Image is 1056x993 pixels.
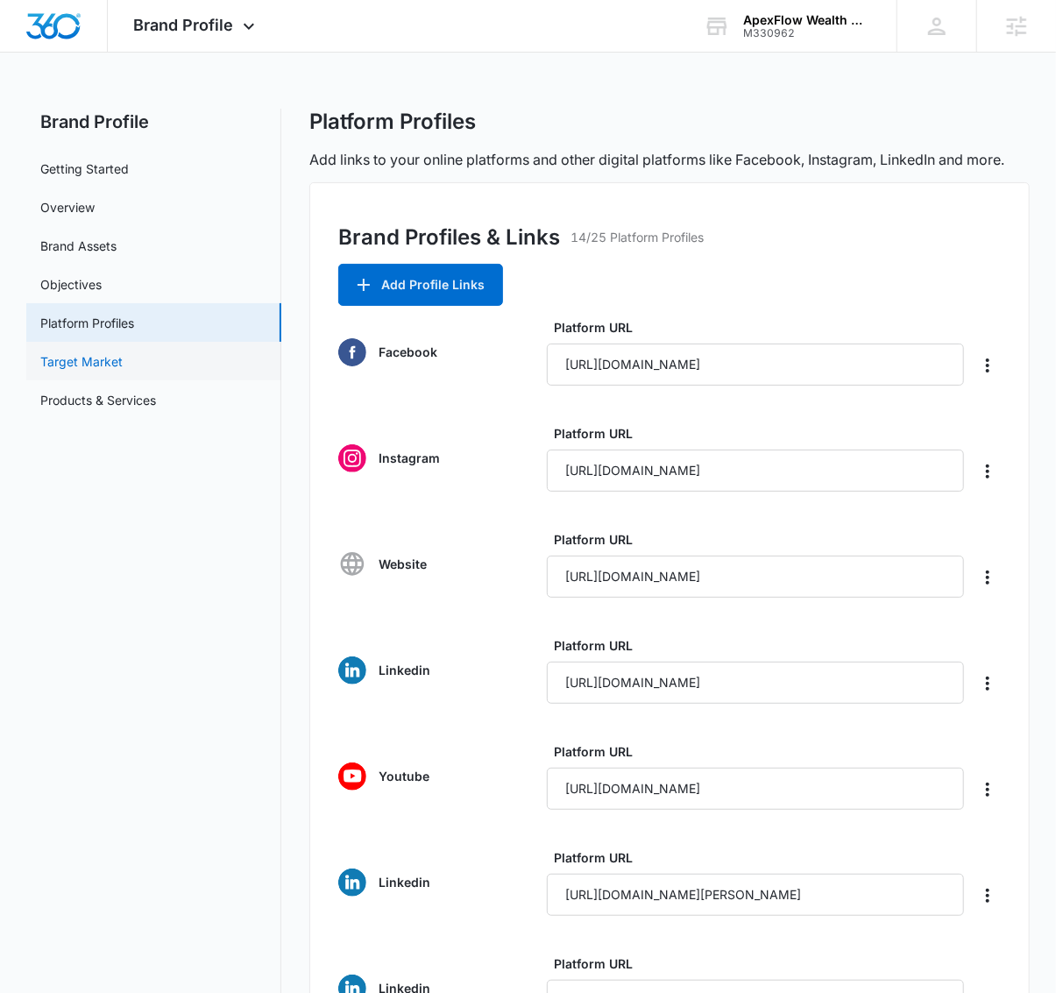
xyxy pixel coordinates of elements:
[974,351,1000,379] button: Delete
[554,636,971,655] label: Platform URL
[40,391,156,409] a: Products & Services
[40,198,95,216] a: Overview
[743,13,871,27] div: account name
[309,109,476,135] h1: Platform Profiles
[134,16,234,34] span: Brand Profile
[974,882,1000,910] button: Delete
[338,264,503,306] button: Add Profile Links
[309,149,1030,170] p: Add links to your online platforms and other digital platforms like Facebook, Instagram, LinkedIn...
[554,530,971,549] label: Platform URL
[379,661,430,679] p: Linkedin
[743,27,871,39] div: account id
[379,343,437,361] p: Facebook
[554,848,971,867] label: Platform URL
[40,352,123,371] a: Target Market
[379,555,427,573] p: Website
[40,314,134,332] a: Platform Profiles
[974,670,1000,698] button: Delete
[379,767,429,785] p: Youtube
[554,954,971,973] label: Platform URL
[338,222,560,253] h3: Brand Profiles & Links
[547,556,964,598] input: Please enter the platform URL
[40,275,102,294] a: Objectives
[379,873,430,891] p: Linkedin
[554,424,971,443] label: Platform URL
[547,874,964,916] input: Please enter the platform URL
[40,237,117,255] a: Brand Assets
[379,449,440,467] p: Instagram
[547,450,964,492] input: Please enter the platform URL
[571,228,704,246] p: 14/25 Platform Profiles
[974,776,1000,804] button: Delete
[554,318,971,337] label: Platform URL
[554,742,971,761] label: Platform URL
[974,564,1000,592] button: Delete
[547,662,964,704] input: Please enter the platform URL
[547,768,964,810] input: Please enter the platform URL
[547,344,964,386] input: Please enter the platform URL
[40,160,129,178] a: Getting Started
[26,109,281,135] h2: Brand Profile
[974,457,1000,486] button: Delete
